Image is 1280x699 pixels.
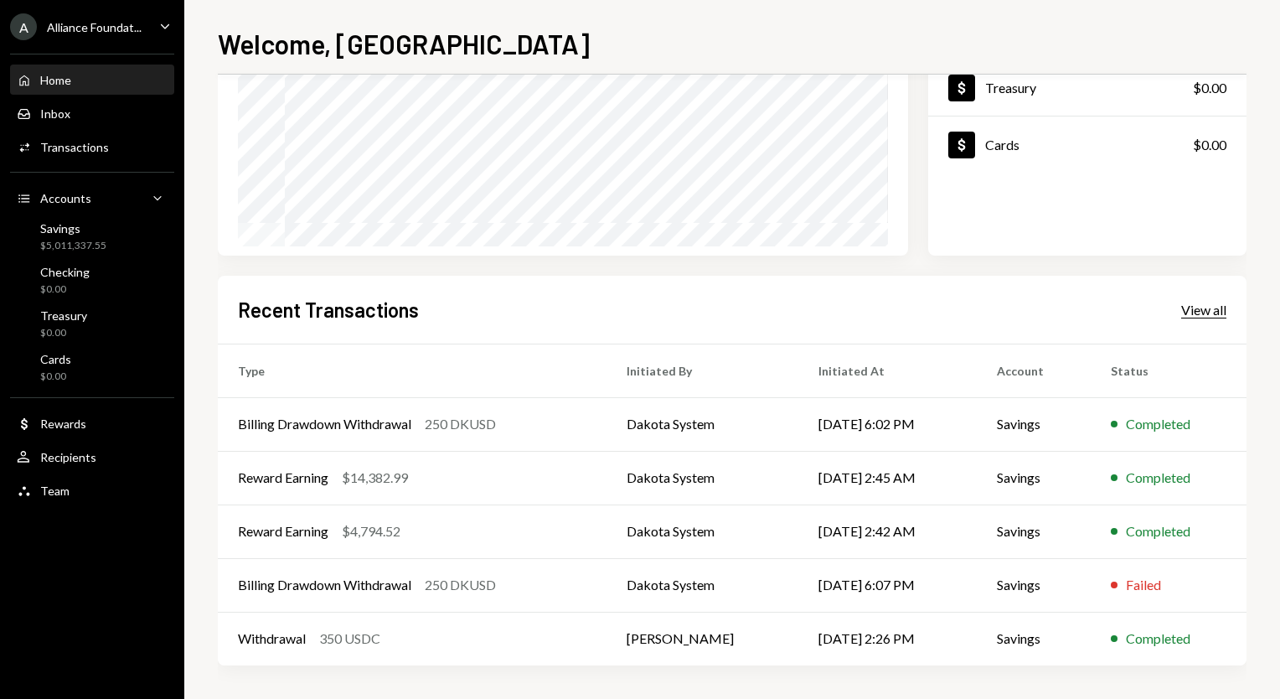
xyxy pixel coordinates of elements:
[40,417,86,431] div: Rewards
[238,521,328,541] div: Reward Earning
[40,265,90,279] div: Checking
[977,505,1090,558] td: Savings
[40,282,90,297] div: $0.00
[218,27,590,60] h1: Welcome, [GEOGRAPHIC_DATA]
[1126,521,1190,541] div: Completed
[10,442,174,472] a: Recipients
[40,370,71,384] div: $0.00
[10,475,174,505] a: Team
[928,116,1246,173] a: Cards$0.00
[40,326,87,340] div: $0.00
[425,414,496,434] div: 250 DKUSD
[1126,629,1190,649] div: Completed
[10,183,174,213] a: Accounts
[238,575,411,595] div: Billing Drawdown Withdrawal
[1181,302,1226,318] div: View all
[40,239,106,253] div: $5,011,337.55
[40,106,70,121] div: Inbox
[10,98,174,128] a: Inbox
[40,450,96,464] div: Recipients
[10,132,174,162] a: Transactions
[238,296,419,324] h2: Recent Transactions
[47,20,142,34] div: Alliance Foundat...
[798,612,978,665] td: [DATE] 2:26 PM
[1126,575,1161,595] div: Failed
[606,397,798,451] td: Dakota System
[40,73,71,87] div: Home
[10,408,174,438] a: Rewards
[1193,78,1226,98] div: $0.00
[1181,300,1226,318] a: View all
[928,60,1246,116] a: Treasury$0.00
[606,451,798,505] td: Dakota System
[218,344,606,397] th: Type
[10,216,174,256] a: Savings$5,011,337.55
[606,344,798,397] th: Initiated By
[10,260,174,300] a: Checking$0.00
[40,352,71,366] div: Cards
[977,451,1090,505] td: Savings
[319,629,380,649] div: 350 USDC
[10,65,174,95] a: Home
[798,451,978,505] td: [DATE] 2:45 AM
[342,468,408,488] div: $14,382.99
[985,137,1019,153] div: Cards
[798,397,978,451] td: [DATE] 6:02 PM
[10,303,174,344] a: Treasury$0.00
[977,612,1090,665] td: Savings
[1126,468,1190,488] div: Completed
[238,414,411,434] div: Billing Drawdown Withdrawal
[342,521,400,541] div: $4,794.52
[40,308,87,323] div: Treasury
[10,13,37,40] div: A
[238,468,328,488] div: Reward Earning
[977,558,1090,612] td: Savings
[977,344,1090,397] th: Account
[40,221,106,236] div: Savings
[10,347,174,387] a: Cards$0.00
[238,629,306,649] div: Withdrawal
[798,505,978,558] td: [DATE] 2:42 AM
[606,612,798,665] td: [PERSON_NAME]
[1091,344,1246,397] th: Status
[798,344,978,397] th: Initiated At
[985,80,1036,96] div: Treasury
[1126,414,1190,434] div: Completed
[40,191,91,205] div: Accounts
[1193,135,1226,155] div: $0.00
[606,558,798,612] td: Dakota System
[977,397,1090,451] td: Savings
[798,558,978,612] td: [DATE] 6:07 PM
[606,505,798,558] td: Dakota System
[40,140,109,154] div: Transactions
[40,484,70,498] div: Team
[425,575,496,595] div: 250 DKUSD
